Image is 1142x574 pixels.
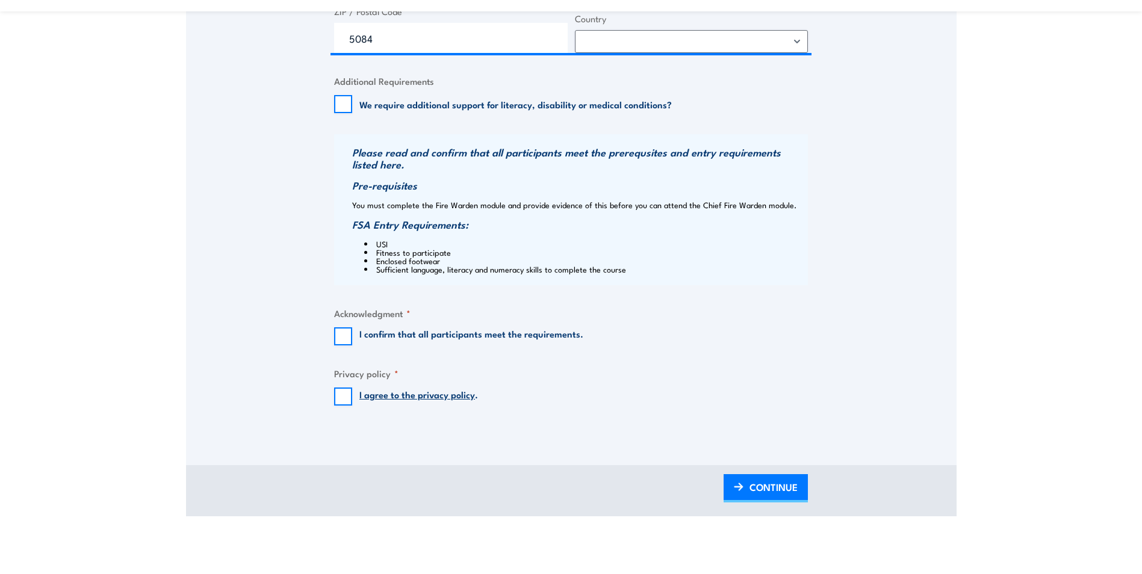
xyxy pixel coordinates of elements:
[359,387,475,401] a: I agree to the privacy policy
[575,12,808,26] label: Country
[364,239,805,248] li: USI
[364,265,805,273] li: Sufficient language, literacy and numeracy skills to complete the course
[352,200,805,209] p: You must complete the Fire Warden module and provide evidence of this before you can attend the C...
[334,306,411,320] legend: Acknowledgment
[364,248,805,256] li: Fitness to participate
[724,474,808,502] a: CONTINUE
[364,256,805,265] li: Enclosed footwear
[359,387,478,406] label: .
[359,327,583,345] label: I confirm that all participants meet the requirements.
[352,146,805,170] h3: Please read and confirm that all participants meet the prerequsites and entry requirements listed...
[334,5,568,19] label: ZIP / Postal Code
[352,218,805,230] h3: FSA Entry Requirements:
[334,366,399,380] legend: Privacy policy
[352,179,805,191] h3: Pre-requisites
[359,98,672,110] label: We require additional support for literacy, disability or medical conditions?
[749,471,798,503] span: CONTINUE
[334,74,434,88] legend: Additional Requirements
